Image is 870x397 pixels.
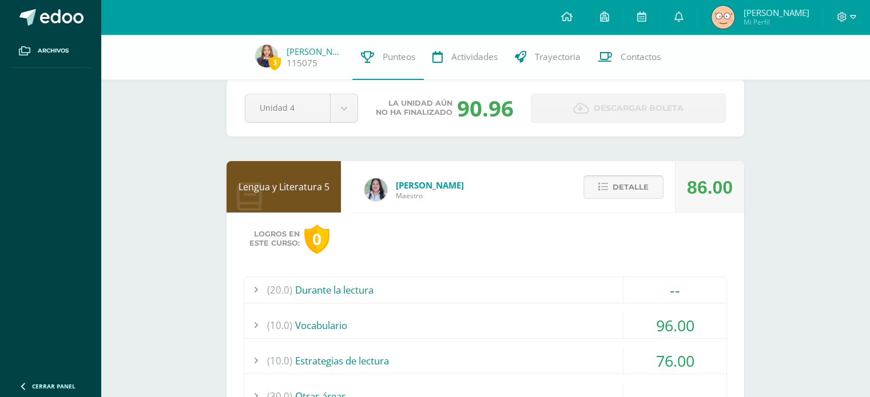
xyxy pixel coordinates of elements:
div: Lengua y Literatura 5 [227,161,341,212]
div: 76.00 [623,348,726,374]
a: [PERSON_NAME] [287,46,344,57]
span: Archivos [38,46,69,55]
span: Cerrar panel [32,382,76,390]
span: Trayectoria [535,51,581,63]
span: Mi Perfil [743,17,809,27]
a: Archivos [9,34,92,68]
div: -- [623,277,726,303]
img: df6a3bad71d85cf97c4a6d1acf904499.png [364,178,387,201]
span: Punteos [383,51,415,63]
div: Estrategias de lectura [244,348,726,374]
div: Vocabulario [244,312,726,338]
span: Detalle [613,177,649,198]
div: 86.00 [687,162,733,213]
a: Punteos [352,34,424,80]
img: 57992a7c61bfb1649b44be09b66fa118.png [712,6,734,29]
button: Detalle [583,175,664,199]
a: 115075 [287,57,317,69]
span: (10.0) [267,348,292,374]
span: La unidad aún no ha finalizado [376,99,452,117]
div: 0 [304,224,329,254]
span: Logros en este curso: [249,230,300,248]
span: [PERSON_NAME] [396,179,464,191]
a: Trayectoria [506,34,589,80]
img: ff2bc08e4daa0b247a187a1ee8626d46.png [255,45,278,67]
div: 96.00 [623,312,726,338]
span: Actividades [451,51,498,63]
span: (10.0) [267,312,292,338]
span: Unidad 4 [260,94,316,121]
span: Contactos [621,51,661,63]
a: Unidad 4 [245,94,357,122]
a: Contactos [589,34,669,80]
span: (20.0) [267,277,292,303]
span: [PERSON_NAME] [743,7,809,18]
div: 90.96 [457,93,514,123]
div: Durante la lectura [244,277,726,303]
a: Actividades [424,34,506,80]
span: 3 [268,55,281,70]
span: Maestro [396,191,464,200]
span: Descargar boleta [594,94,684,122]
